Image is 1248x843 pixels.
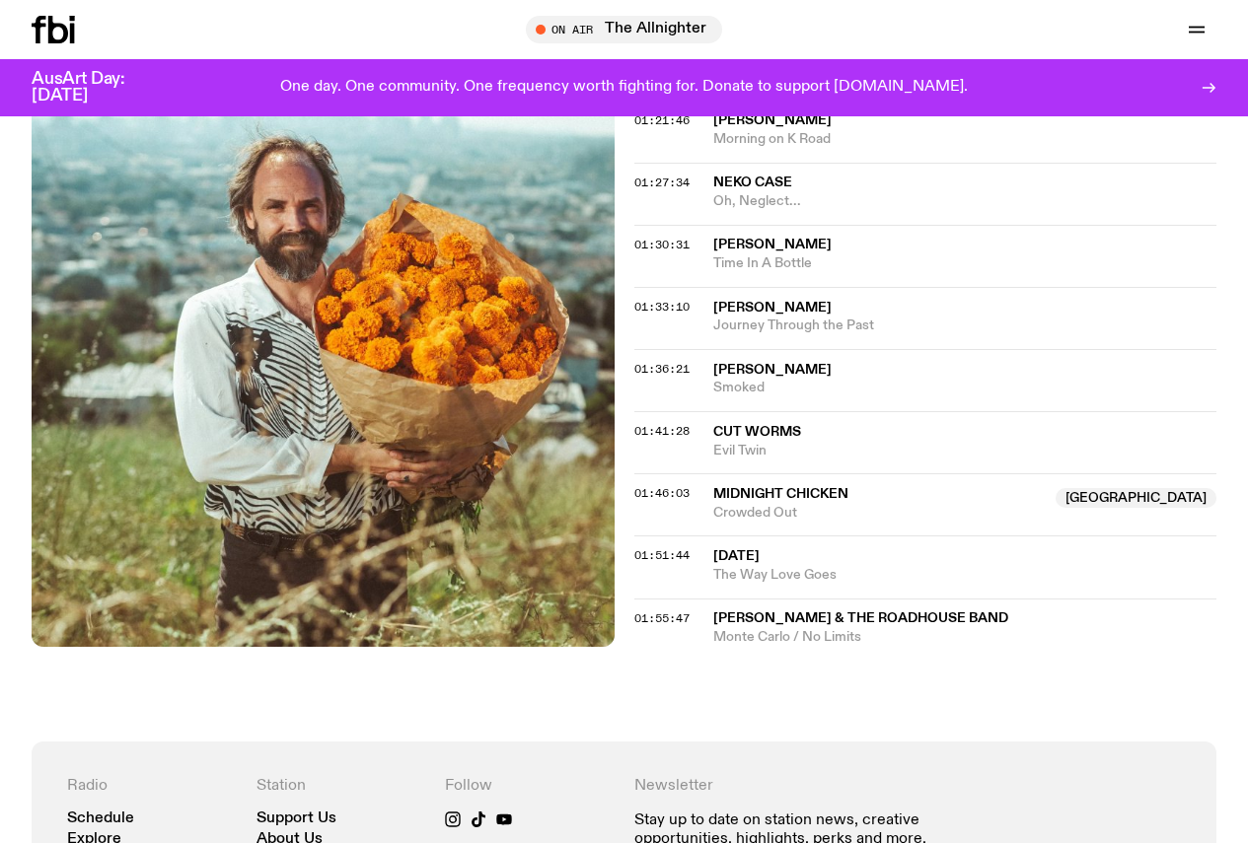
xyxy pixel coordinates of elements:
span: Cut Worms [713,425,801,439]
span: [PERSON_NAME] [713,113,832,127]
span: 01:51:44 [634,547,690,563]
p: One day. One community. One frequency worth fighting for. Donate to support [DOMAIN_NAME]. [280,79,968,97]
span: Time In A Bottle [713,254,1217,273]
span: Journey Through the Past [713,316,1217,335]
h4: Station [257,777,426,796]
button: 01:36:21 [634,364,690,375]
a: Schedule [67,811,134,826]
button: 01:30:31 [634,240,690,250]
span: 01:55:47 [634,610,690,626]
span: 01:46:03 [634,485,690,501]
span: Morning on K Road [713,130,1217,149]
span: Oh, Neglect... [713,192,1217,211]
button: 01:51:44 [634,550,690,561]
span: [PERSON_NAME] [713,363,832,377]
span: [DATE] [713,549,760,563]
span: [GEOGRAPHIC_DATA] [1056,488,1216,508]
span: 01:36:21 [634,361,690,377]
button: 01:33:10 [634,302,690,313]
span: Midnight Chicken [713,487,848,501]
button: On AirThe Allnighter [526,16,722,43]
h3: AusArt Day: [DATE] [32,71,158,105]
span: Evil Twin [713,442,1217,460]
button: 01:41:28 [634,426,690,437]
button: 01:27:34 [634,177,690,188]
span: 01:27:34 [634,175,690,190]
span: The Way Love Goes [713,566,1217,585]
button: 01:21:46 [634,115,690,126]
span: Crowded Out [713,504,1045,523]
a: Support Us [257,811,336,826]
h4: Follow [445,777,615,796]
span: 01:21:46 [634,112,690,128]
h4: Radio [67,777,237,796]
span: [PERSON_NAME] [713,301,832,315]
span: Neko Case [713,176,792,189]
span: Monte Carlo / No Limits [713,628,1217,647]
span: [PERSON_NAME] & the Roadhouse Band [713,611,1008,625]
h4: Newsletter [634,777,992,796]
span: Smoked [713,379,1217,397]
button: 01:46:03 [634,488,690,499]
span: 01:33:10 [634,299,690,315]
span: [PERSON_NAME] [713,238,832,251]
span: 01:41:28 [634,423,690,439]
span: 01:30:31 [634,237,690,252]
button: 01:55:47 [634,613,690,624]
